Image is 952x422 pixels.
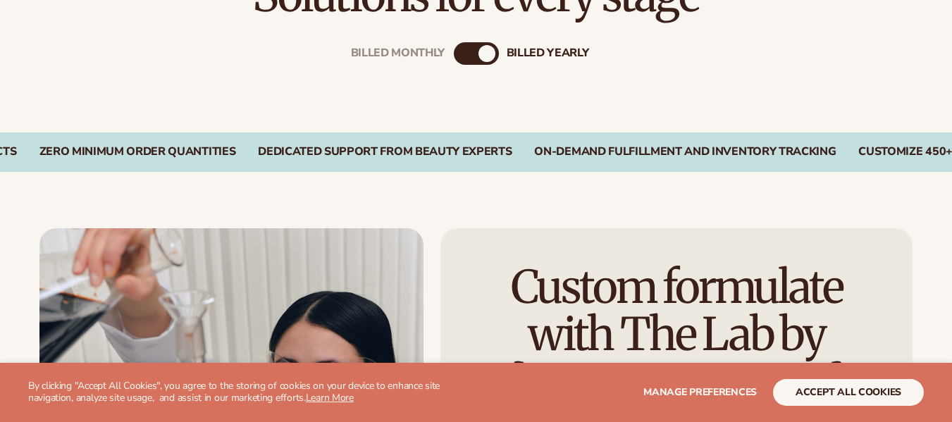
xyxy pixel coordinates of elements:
a: Learn More [306,391,354,404]
button: Manage preferences [643,379,757,406]
div: Zero Minimum Order QuantitieS [39,145,236,159]
p: By clicking "Accept All Cookies", you agree to the storing of cookies on your device to enhance s... [28,380,470,404]
button: accept all cookies [773,379,924,406]
div: On-Demand Fulfillment and Inventory Tracking [534,145,836,159]
span: Manage preferences [643,385,757,399]
h2: Custom formulate with The Lab by [PERSON_NAME] [480,263,873,406]
div: billed Yearly [507,46,589,60]
div: Billed Monthly [351,46,445,60]
div: Dedicated Support From Beauty Experts [258,145,512,159]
